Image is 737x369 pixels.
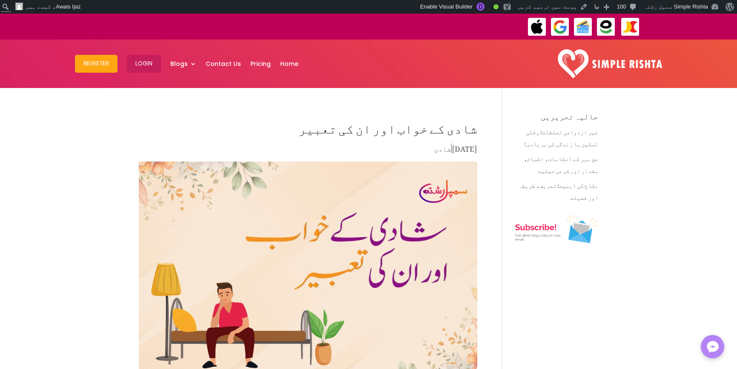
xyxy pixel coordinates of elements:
button: Register [75,55,118,73]
a: Contact Us [206,42,241,86]
a: غیر ازدواجی تعلقات: وقتی تسکین یا زندگی کی بربادی؟ [523,123,598,150]
a: حق مہر کے احکامات، اقسام, مقدار اور شرعی حیثیت [525,150,598,176]
img: Credit Cards [574,17,593,37]
span: [DATE] [452,138,477,156]
a: شادی [434,138,451,156]
img: EasyPaisa-icon [596,17,616,37]
img: Messenger [704,338,721,355]
h1: شادی کے خواب اور ان کی تعبیر [139,113,477,142]
h4: حالیہ تحریریں [515,113,598,125]
img: JazzCash-icon [621,17,640,37]
a: Home [280,42,298,86]
a: Pricing [250,42,271,86]
a: Register [75,42,118,86]
span: Awais Ijaz [56,3,80,10]
img: GooglePay-icon [551,17,570,37]
button: Login [127,55,161,73]
a: نکاح کی اہمیت: تعریف، طریقہ اور فضیلت [518,176,598,203]
a: Blogs [170,42,196,86]
a: Login [127,42,161,86]
div: Good [493,4,499,9]
img: ApplePay-icon [528,17,547,37]
p: | [139,142,477,159]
